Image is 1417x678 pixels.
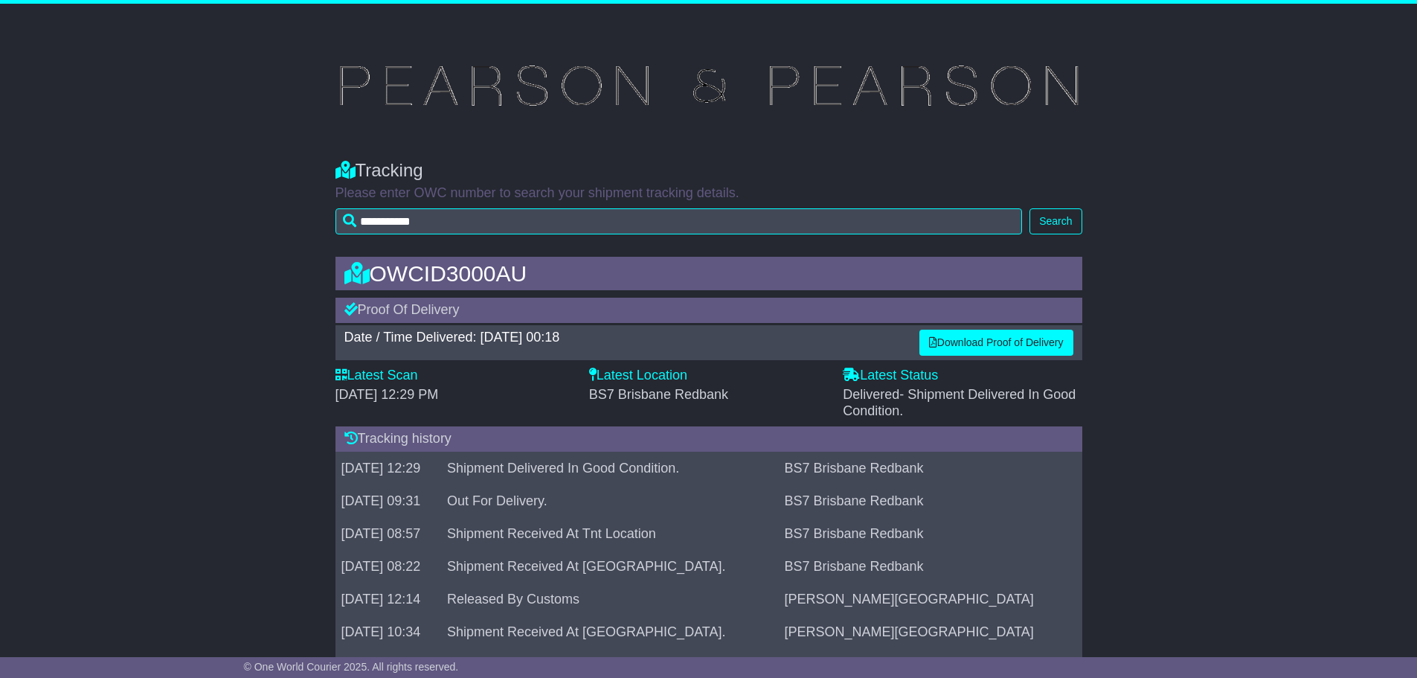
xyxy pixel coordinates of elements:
td: BS7 Brisbane Redbank [778,484,1082,517]
span: Delivered [843,387,1076,418]
p: Please enter OWC number to search your shipment tracking details. [335,185,1082,202]
img: GetCustomerLogo [296,26,1122,145]
span: © One World Courier 2025. All rights reserved. [244,661,459,673]
td: BS7 Brisbane Redbank [778,517,1082,550]
td: Shipment Received At [GEOGRAPHIC_DATA]. [441,615,778,648]
div: OWCID3000AU [337,261,1081,286]
td: [PERSON_NAME][GEOGRAPHIC_DATA] [778,583,1082,615]
td: [DATE] 08:22 [335,550,442,583]
div: Proof Of Delivery [335,298,1082,323]
label: Latest Scan [335,368,418,384]
span: - Shipment Delivered In Good Condition. [843,387,1076,418]
td: [DATE] 12:29 [335,452,442,484]
td: Released By Customs [441,583,778,615]
td: Shipment Received At [GEOGRAPHIC_DATA]. [441,550,778,583]
div: Tracking [335,160,1082,182]
td: [DATE] 12:14 [335,583,442,615]
td: BS7 Brisbane Redbank [778,550,1082,583]
div: Date / Time Delivered: [DATE] 00:18 [344,330,904,346]
td: Out For Delivery. [441,484,778,517]
td: [DATE] 09:31 [335,484,442,517]
td: [DATE] 10:34 [335,615,442,648]
span: [DATE] 12:29 PM [335,387,439,402]
td: Shipment Delivered In Good Condition. [441,452,778,484]
td: Shipment Received At Tnt Location [441,517,778,550]
td: [PERSON_NAME][GEOGRAPHIC_DATA] [778,615,1082,648]
a: Download Proof of Delivery [919,330,1073,356]
button: Search [1029,208,1082,234]
div: Tracking history [335,426,1082,452]
span: BS7 Brisbane Redbank [589,387,728,402]
label: Latest Location [589,368,687,384]
td: BS7 Brisbane Redbank [778,452,1082,484]
label: Latest Status [843,368,938,384]
td: [DATE] 08:57 [335,517,442,550]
